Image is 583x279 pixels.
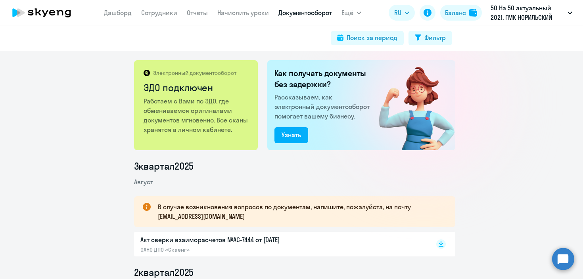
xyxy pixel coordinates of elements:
a: Акт сверки взаиморасчетов №AC-7444 от [DATE]ОАНО ДПО «Скаенг» [140,235,420,253]
button: RU [389,5,415,21]
button: Узнать [274,127,308,143]
p: Электронный документооборот [153,69,236,76]
p: 50 На 50 актуальный 2021, ГМК НОРИЛЬСКИЙ НИКЕЛЬ, ПАО [491,3,564,22]
h2: ЭДО подключен [144,81,249,94]
img: connected [366,60,455,150]
p: В случае возникновения вопросов по документам, напишите, пожалуйста, на почту [EMAIL_ADDRESS][DOM... [158,202,441,221]
a: Начислить уроки [217,9,269,17]
div: Баланс [445,8,466,17]
span: RU [394,8,401,17]
a: Документооборот [278,9,332,17]
p: ОАНО ДПО «Скаенг» [140,246,307,253]
button: Балансbalance [440,5,482,21]
p: Акт сверки взаиморасчетов №AC-7444 от [DATE] [140,235,307,245]
li: 2 квартал 2025 [134,266,455,279]
span: Ещё [341,8,353,17]
div: Фильтр [424,33,446,42]
a: Сотрудники [141,9,177,17]
h2: Как получать документы без задержки? [274,68,373,90]
a: Отчеты [187,9,208,17]
img: balance [469,9,477,17]
p: Рассказываем, как электронный документооборот помогает вашему бизнесу. [274,92,373,121]
button: Поиск за период [331,31,404,45]
li: 3 квартал 2025 [134,160,455,172]
button: Фильтр [408,31,452,45]
button: Ещё [341,5,361,21]
div: Узнать [282,130,301,139]
div: Поиск за период [347,33,397,42]
p: Работаем с Вами по ЭДО, где обмениваемся оригиналами документов мгновенно. Все сканы хранятся в л... [144,96,249,134]
a: Дашборд [104,9,132,17]
span: Август [134,178,153,186]
button: 50 На 50 актуальный 2021, ГМК НОРИЛЬСКИЙ НИКЕЛЬ, ПАО [487,3,576,22]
